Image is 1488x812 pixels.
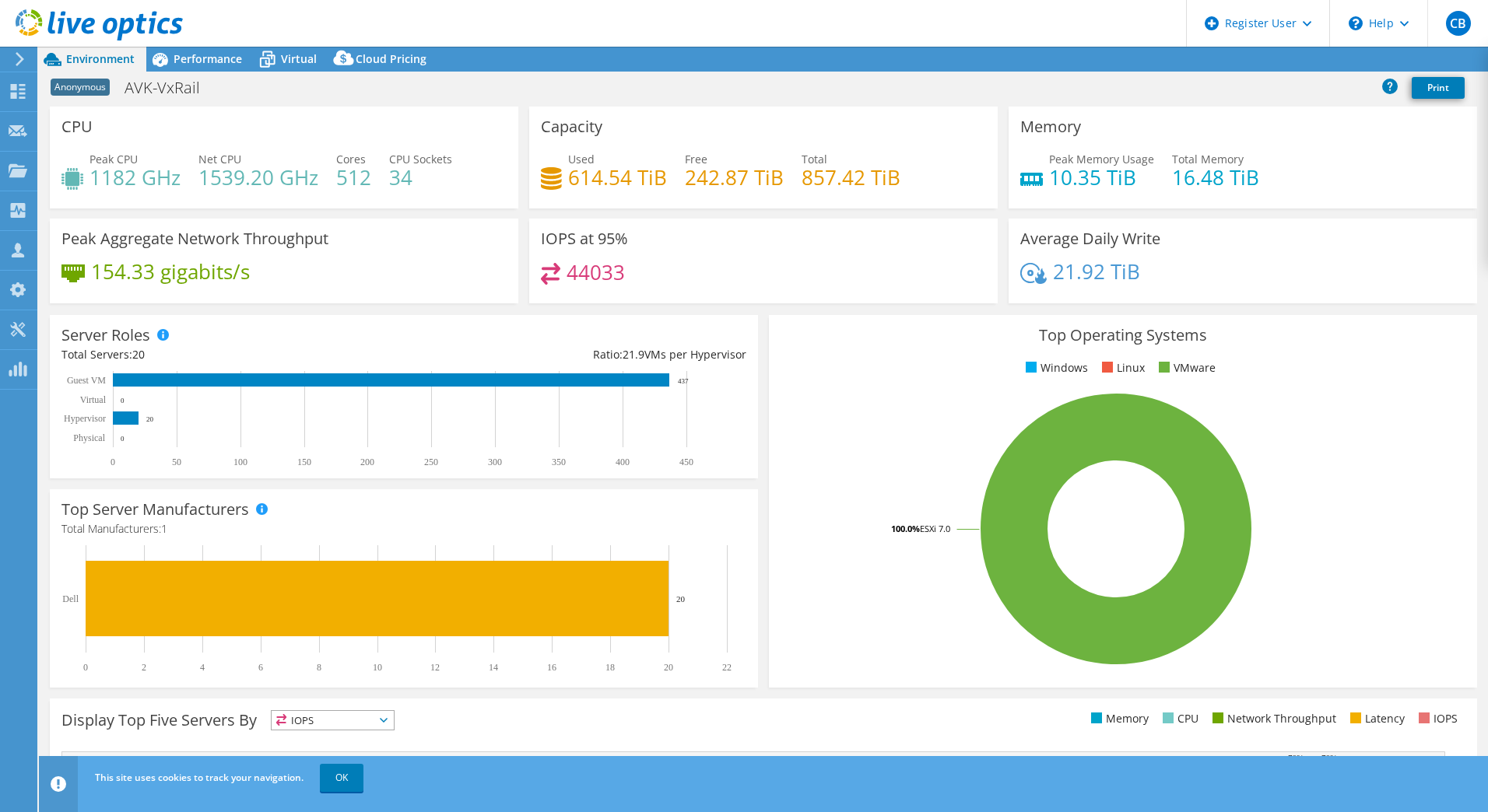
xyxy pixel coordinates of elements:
span: Environment [66,51,135,66]
span: Peak Memory Usage [1049,152,1154,166]
h4: 857.42 TiB [802,169,900,186]
tspan: ESXi 7.0 [920,523,950,534]
h3: Capacity [541,118,602,135]
h3: Server Roles [61,327,150,344]
text: 350 [552,457,566,467]
tspan: 100.0% [891,523,920,534]
li: VMware [1155,359,1216,376]
span: IOPS [272,711,394,730]
span: CPU Sockets [389,152,452,166]
span: 1 [161,521,167,536]
text: 4 [200,662,205,673]
h4: Total Manufacturers: [61,520,746,537]
span: Cloud Pricing [356,51,426,66]
text: 70% [1288,753,1304,762]
span: CB [1446,11,1471,36]
text: 0 [121,435,125,443]
h1: AVK-VxRail [118,79,224,96]
span: Anonymous [51,79,110,96]
text: 437 [678,377,689,385]
text: Physical [73,432,105,443]
h3: CPU [61,118,93,135]
span: Free [685,152,707,166]
text: 16 [547,662,556,673]
div: Total Servers: [61,346,404,363]
text: 14 [489,662,498,673]
text: Guest VM [67,375,106,386]
text: 2 [142,662,146,673]
span: Virtual [281,51,317,66]
span: This site uses cookies to track your navigation. [95,771,304,784]
text: 20 [676,594,686,604]
h4: 154.33 gigabits/s [91,263,250,280]
text: 100 [233,457,247,467]
svg: \n [1349,16,1363,30]
a: Print [1412,77,1465,99]
li: Linux [1098,359,1145,376]
li: IOPS [1415,710,1458,727]
text: 70% [1321,753,1337,762]
text: 0 [111,457,115,467]
text: 50 [172,457,181,467]
span: Total Memory [1172,152,1244,166]
text: 6 [258,662,263,673]
h4: 10.35 TiB [1049,169,1154,186]
li: Latency [1346,710,1405,727]
text: 20 [664,662,673,673]
text: 300 [488,457,502,467]
text: Dell [62,593,79,604]
h3: Top Operating Systems [781,327,1465,344]
span: 20 [132,347,145,362]
h3: IOPS at 95% [541,230,628,247]
span: Used [568,152,595,166]
li: Memory [1087,710,1149,727]
div: Ratio: VMs per Hypervisor [404,346,746,363]
h4: 1539.20 GHz [198,169,318,186]
h4: 44033 [567,264,625,281]
span: Peak CPU [89,152,138,166]
text: 450 [679,457,693,467]
li: Network Throughput [1209,710,1336,727]
text: Hypervisor [64,413,106,424]
a: OK [320,764,363,792]
text: 200 [360,457,374,467]
h3: Top Server Manufacturers [61,501,249,518]
li: Windows [1022,359,1088,376]
h4: 21.92 TiB [1053,263,1140,280]
text: 150 [297,457,311,467]
h4: 34 [389,169,452,186]
text: 0 [121,397,125,404]
span: Performance [174,51,242,66]
h3: Memory [1020,118,1081,135]
text: Virtual [80,394,107,405]
text: 250 [424,457,438,467]
text: 22 [722,662,732,673]
text: 8 [317,662,321,673]
h3: Average Daily Write [1020,230,1160,247]
span: Cores [336,152,366,166]
h4: 16.48 TiB [1172,169,1259,186]
text: 10 [373,662,382,673]
text: 400 [616,457,630,467]
span: Total [802,152,827,166]
text: 12 [430,662,440,673]
h4: 242.87 TiB [685,169,784,186]
h3: Peak Aggregate Network Throughput [61,230,328,247]
text: 18 [605,662,615,673]
h4: 1182 GHz [89,169,181,186]
text: 0 [83,662,88,673]
span: 21.9 [623,347,644,362]
text: 20 [146,415,154,423]
h4: 512 [336,169,371,186]
li: CPU [1159,710,1198,727]
span: Net CPU [198,152,241,166]
h4: 614.54 TiB [568,169,667,186]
